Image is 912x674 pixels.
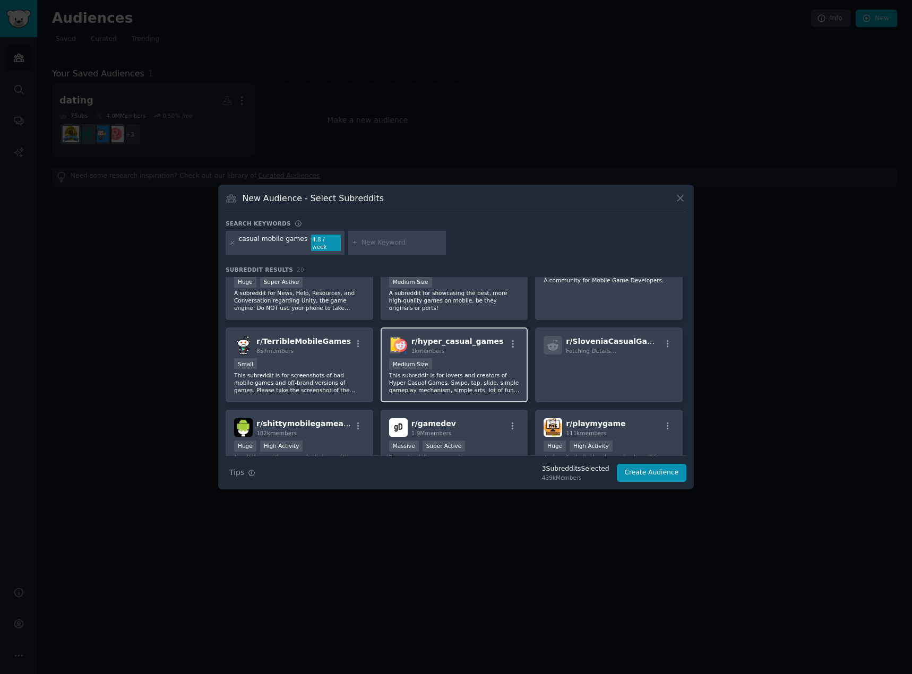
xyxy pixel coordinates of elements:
[566,348,616,354] span: Fetching Details...
[226,220,291,227] h3: Search keywords
[389,371,520,394] p: This subreddit is for lovers and creators of Hyper Casual Games. Swipe, tap, slide, simple gamepl...
[234,371,365,394] p: This subreddit is for screenshots of bad mobile games and off-brand versions of games. Please tak...
[617,464,687,482] button: Create Audience
[256,337,351,345] span: r/ TerribleMobileGames
[423,440,466,452] div: Super Active
[542,464,609,474] div: 3 Subreddit s Selected
[239,235,308,252] div: casual mobile games
[389,440,419,452] div: Massive
[544,276,674,284] p: A community for Mobile Game Developers.
[260,276,303,288] div: Super Active
[226,266,293,273] span: Subreddit Results
[411,337,504,345] span: r/ hyper_casual_games
[297,266,304,273] span: 20
[234,418,253,437] img: shittymobilegameads
[411,348,445,354] span: 1k members
[542,474,609,481] div: 439k Members
[226,463,259,482] button: Tips
[311,235,341,252] div: 4.8 / week
[389,336,408,355] img: hyper_casual_games
[411,430,452,436] span: 1.9M members
[389,453,520,476] p: The subreddit covers various game development aspects, including programming, design, writing, ar...
[566,419,625,428] span: r/ playmygame
[234,440,256,452] div: Huge
[256,430,297,436] span: 182k members
[256,419,353,428] span: r/ shittymobilegameads
[389,418,408,437] img: gamedev
[234,336,253,355] img: TerribleMobileGames
[234,276,256,288] div: Huge
[243,193,384,204] h3: New Audience - Select Subreddits
[389,276,432,288] div: Medium Size
[544,440,566,452] div: Huge
[234,289,365,312] p: A subreddit for News, Help, Resources, and Conversation regarding Unity, the game engine. Do NOT ...
[229,467,244,478] span: Tips
[411,419,456,428] span: r/ gamedev
[389,289,520,312] p: A subreddit for showcasing the best, more high-quality games on mobile, be they originals or ports!
[544,418,562,437] img: playmygame
[362,238,442,248] input: New Keyword
[234,453,365,468] p: for all the mobile game ads that are shitty, come down here to join the city
[544,453,674,476] p: A place for indie developers to share their freely playable games for feedback! Can be a free gam...
[566,430,606,436] span: 111k members
[234,358,257,369] div: Small
[566,337,664,345] span: r/ SloveniaCasualGames
[570,440,613,452] div: High Activity
[256,348,294,354] span: 857 members
[389,358,432,369] div: Medium Size
[260,440,303,452] div: High Activity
